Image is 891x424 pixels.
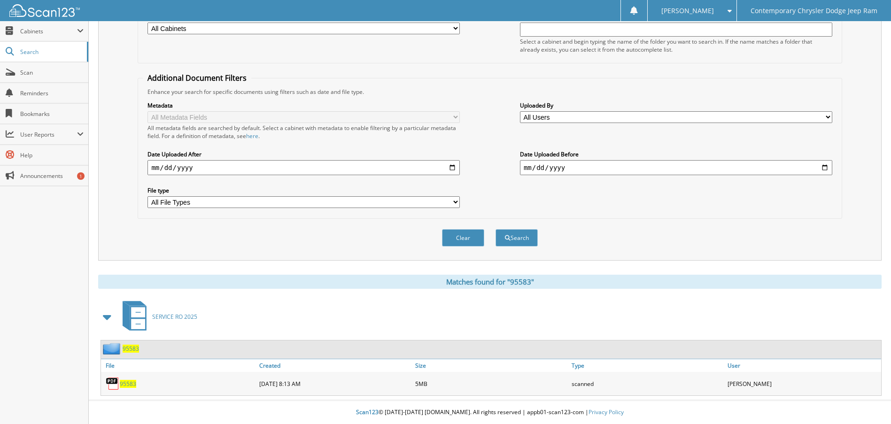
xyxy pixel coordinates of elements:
div: 5MB [413,374,569,393]
div: Matches found for "95583" [98,275,882,289]
a: User [725,359,881,372]
img: scan123-logo-white.svg [9,4,80,17]
img: folder2.png [103,343,123,355]
legend: Additional Document Filters [143,73,251,83]
div: Enhance your search for specific documents using filters such as date and file type. [143,88,837,96]
span: [PERSON_NAME] [661,8,714,14]
span: Help [20,151,84,159]
span: Search [20,48,82,56]
a: SERVICE RO 2025 [117,298,197,335]
div: Select a cabinet and begin typing the name of the folder you want to search in. If the name match... [520,38,832,54]
span: Reminders [20,89,84,97]
label: File type [147,186,460,194]
a: 95583 [123,345,139,353]
label: Date Uploaded After [147,150,460,158]
a: 95583 [120,380,136,388]
div: [PERSON_NAME] [725,374,881,393]
span: Announcements [20,172,84,180]
span: User Reports [20,131,77,139]
span: SERVICE RO 2025 [152,313,197,321]
label: Date Uploaded Before [520,150,832,158]
div: [DATE] 8:13 AM [257,374,413,393]
span: Scan123 [356,408,379,416]
button: Search [496,229,538,247]
div: All metadata fields are searched by default. Select a cabinet with metadata to enable filtering b... [147,124,460,140]
div: scanned [569,374,725,393]
label: Uploaded By [520,101,832,109]
a: Created [257,359,413,372]
label: Metadata [147,101,460,109]
a: here [246,132,258,140]
span: Scan [20,69,84,77]
div: 1 [77,172,85,180]
a: File [101,359,257,372]
a: Size [413,359,569,372]
button: Clear [442,229,484,247]
a: Type [569,359,725,372]
span: Contemporary Chrysler Dodge Jeep Ram [751,8,877,14]
span: Bookmarks [20,110,84,118]
a: Privacy Policy [589,408,624,416]
span: Cabinets [20,27,77,35]
img: PDF.png [106,377,120,391]
input: end [520,160,832,175]
div: © [DATE]-[DATE] [DOMAIN_NAME]. All rights reserved | appb01-scan123-com | [89,401,891,424]
input: start [147,160,460,175]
